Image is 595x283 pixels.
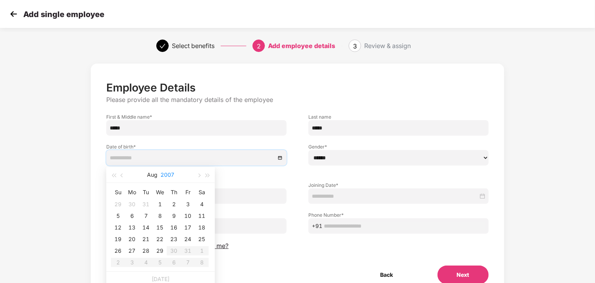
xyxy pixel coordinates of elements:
[169,235,178,244] div: 23
[169,211,178,221] div: 9
[181,210,195,222] td: 2007-08-10
[364,40,411,52] div: Review & assign
[147,167,157,183] button: Aug
[106,96,488,104] p: Please provide all the mandatory details of the employee
[155,246,164,255] div: 29
[181,198,195,210] td: 2007-08-03
[197,200,206,209] div: 4
[197,223,206,232] div: 18
[268,40,335,52] div: Add employee details
[113,211,123,221] div: 5
[172,40,214,52] div: Select benefits
[195,222,209,233] td: 2007-08-18
[125,233,139,245] td: 2007-08-20
[183,200,192,209] div: 3
[155,200,164,209] div: 1
[139,210,153,222] td: 2007-08-07
[125,198,139,210] td: 2007-07-30
[141,223,150,232] div: 14
[111,198,125,210] td: 2007-07-29
[195,198,209,210] td: 2007-08-04
[8,8,19,20] img: svg+xml;base64,PHN2ZyB4bWxucz0iaHR0cDovL3d3dy53My5vcmcvMjAwMC9zdmciIHdpZHRoPSIzMCIgaGVpZ2h0PSIzMC...
[308,182,489,188] label: Joining Date
[308,143,489,150] label: Gender
[106,143,287,150] label: Date of birth
[127,200,137,209] div: 30
[153,233,167,245] td: 2007-08-22
[111,233,125,245] td: 2007-08-19
[159,43,166,49] span: check
[127,223,137,232] div: 13
[106,114,287,120] label: First & Middle name
[113,200,123,209] div: 29
[197,211,206,221] div: 11
[127,246,137,255] div: 27
[183,211,192,221] div: 10
[111,186,125,198] th: Su
[257,42,261,50] span: 2
[113,246,123,255] div: 26
[312,222,322,230] span: +91
[153,210,167,222] td: 2007-08-08
[125,245,139,257] td: 2007-08-27
[308,212,489,218] label: Phone Number
[167,222,181,233] td: 2007-08-16
[125,210,139,222] td: 2007-08-06
[141,246,150,255] div: 28
[127,235,137,244] div: 20
[195,233,209,245] td: 2007-08-25
[195,210,209,222] td: 2007-08-11
[106,166,159,173] span: This field is required!
[111,222,125,233] td: 2007-08-12
[183,235,192,244] div: 24
[125,186,139,198] th: Mo
[169,200,178,209] div: 2
[161,167,174,183] button: 2007
[111,210,125,222] td: 2007-08-05
[169,223,178,232] div: 16
[141,200,150,209] div: 31
[141,211,150,221] div: 7
[308,114,489,120] label: Last name
[353,42,357,50] span: 3
[139,198,153,210] td: 2007-07-31
[139,186,153,198] th: Tu
[106,81,488,94] p: Employee Details
[167,198,181,210] td: 2007-08-02
[113,235,123,244] div: 19
[125,222,139,233] td: 2007-08-13
[155,223,164,232] div: 15
[113,223,123,232] div: 12
[153,245,167,257] td: 2007-08-29
[153,222,167,233] td: 2007-08-15
[167,210,181,222] td: 2007-08-09
[155,211,164,221] div: 8
[167,233,181,245] td: 2007-08-23
[153,186,167,198] th: We
[139,222,153,233] td: 2007-08-14
[111,245,125,257] td: 2007-08-26
[181,233,195,245] td: 2007-08-24
[155,235,164,244] div: 22
[141,235,150,244] div: 21
[23,10,104,19] p: Add single employee
[181,222,195,233] td: 2007-08-17
[181,186,195,198] th: Fr
[127,211,137,221] div: 6
[139,245,153,257] td: 2007-08-28
[183,223,192,232] div: 17
[195,186,209,198] th: Sa
[167,186,181,198] th: Th
[139,233,153,245] td: 2007-08-21
[153,198,167,210] td: 2007-08-01
[152,276,170,282] a: [DATE]
[197,235,206,244] div: 25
